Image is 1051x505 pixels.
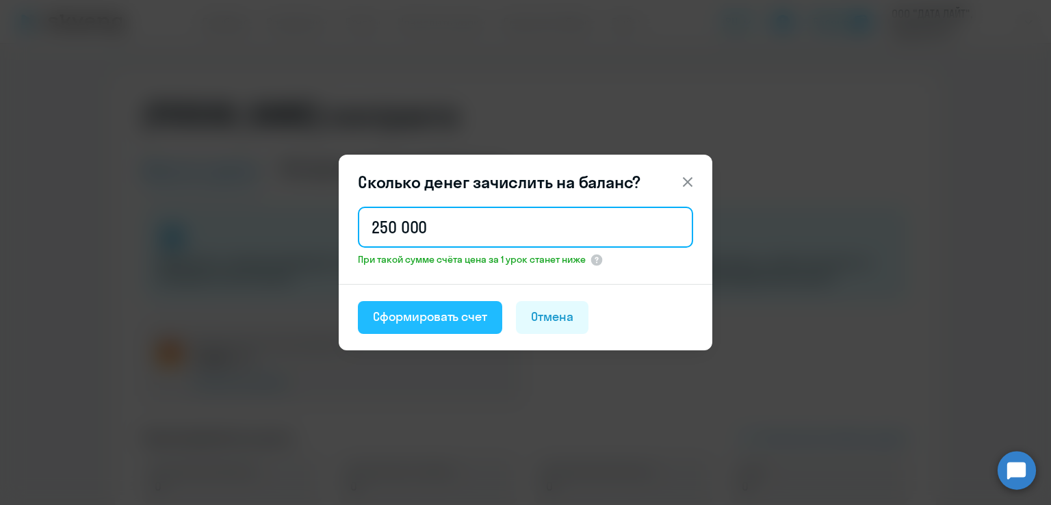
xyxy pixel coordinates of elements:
span: При такой сумме счёта цена за 1 урок станет ниже [358,253,586,266]
header: Сколько денег зачислить на баланс? [339,171,712,193]
button: Отмена [516,301,588,334]
input: 1 000 000 000 ₽ [358,207,693,248]
button: Сформировать счет [358,301,502,334]
div: Сформировать счет [373,308,487,326]
div: Отмена [531,308,573,326]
